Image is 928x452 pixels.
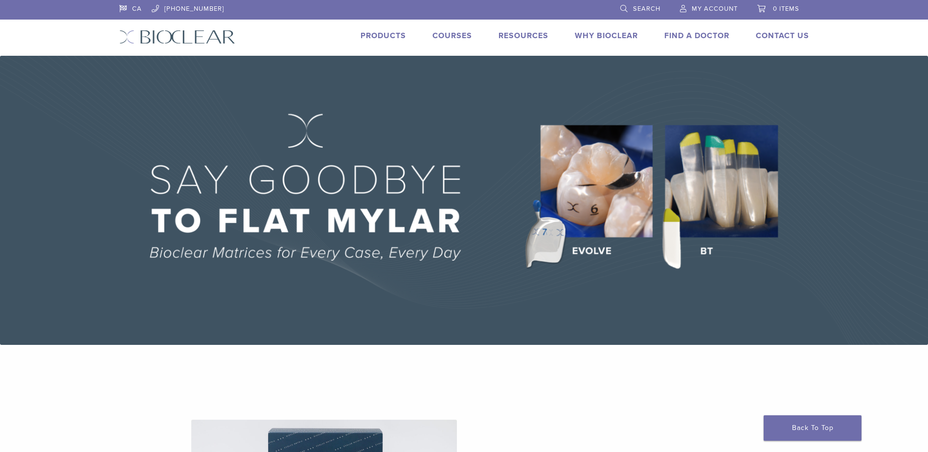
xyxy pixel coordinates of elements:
[764,415,861,441] a: Back To Top
[692,5,738,13] span: My Account
[432,31,472,41] a: Courses
[773,5,799,13] span: 0 items
[498,31,548,41] a: Resources
[575,31,638,41] a: Why Bioclear
[633,5,660,13] span: Search
[664,31,729,41] a: Find A Doctor
[119,30,235,44] img: Bioclear
[756,31,809,41] a: Contact Us
[361,31,406,41] a: Products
